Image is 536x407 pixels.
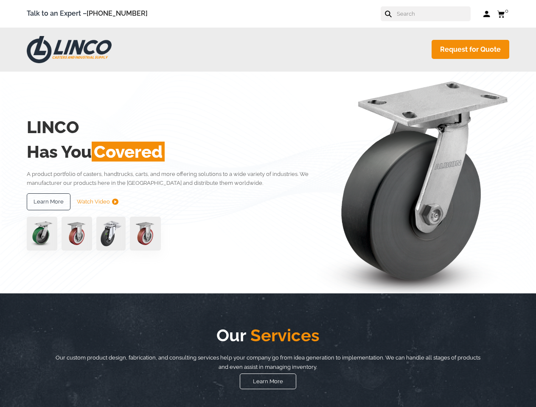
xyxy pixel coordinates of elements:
a: Log in [483,10,491,18]
a: Industries [206,42,258,58]
a: Shop [171,42,202,58]
img: capture-59611-removebg-preview-1.png [130,217,161,251]
input: Search [396,6,471,21]
a: 0 [497,8,509,19]
a: Products [261,42,310,58]
a: Company Info [361,42,423,58]
a: Request for Quote [432,40,509,59]
h2: Our [53,323,482,348]
a: Learn More [240,374,296,389]
p: A product portfolio of casters, handtrucks, carts, and more offering solutions to a wide variety ... [27,170,315,188]
img: pn3orx8a-94725-1-1-.png [27,217,57,251]
span: Services [246,325,320,345]
img: capture-59611-removebg-preview-1.png [62,217,93,251]
span: 0 [505,8,508,14]
p: Our custom product design, fabrication, and consulting services help your company go from idea ge... [53,353,482,371]
a: Services [313,42,358,58]
img: linco_caster [317,72,509,293]
h2: LINCO [27,115,315,139]
span: Talk to an Expert – [27,8,148,20]
img: lvwpp200rst849959jpg-30522-removebg-preview-1.png [96,217,125,251]
h2: Has You [27,139,315,164]
a: Learn More [27,193,70,210]
a: [PHONE_NUMBER] [87,9,148,17]
a: Watch Video [77,193,118,210]
img: subtract.png [112,198,118,205]
span: Covered [92,142,165,162]
img: LINCO CASTERS & INDUSTRIAL SUPPLY [27,36,112,63]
